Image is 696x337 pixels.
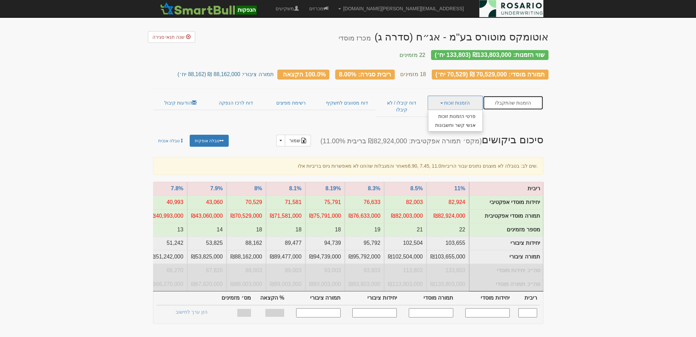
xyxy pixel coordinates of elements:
span: שנה תנאי סגירה [152,34,185,40]
td: סה״כ יחידות [148,264,187,277]
a: דוח לרכז הנפקה [208,96,263,110]
td: יחידות אפקטיבי [305,195,345,209]
h2: סיכום ביקושים [248,134,548,146]
td: תמורה ציבורי [266,250,305,264]
a: הזמנות שהתקבלו [483,96,543,110]
td: מספר מזמינים [227,223,266,237]
a: אנשי קשר וחשבונות [428,121,482,130]
a: 8.19% [325,185,341,191]
td: מספר מזמינים [384,223,427,237]
a: 7.9% [210,185,223,191]
div: שווי הזמנות: ₪133,803,000 (133,803 יח׳) [431,50,548,60]
td: מספר מזמינים [427,223,469,237]
div: תמורה מוסדי: 70,529,000 ₪ (70,529 יח׳) [432,70,548,80]
td: יחידות אפקטיבי [427,195,469,209]
td: סה״כ יחידות [345,264,384,277]
a: הזמנות זוכות [428,96,483,110]
a: 8.3% [368,185,380,191]
td: תמורה ציבורי [427,250,469,264]
td: יחידות מוסדי אפקטיבי [469,195,543,209]
span: 100.0% הקצאה [283,71,326,77]
td: יחידות אפקטיבי [266,195,305,209]
a: 8.1% [289,185,301,191]
td: יחידות ציבורי [148,236,187,250]
div: אוטומקס מוטורס בע"מ - אג״ח (סדרה ג) - הנפקה לציבור [338,31,548,43]
td: תמורה אפקטיבית [266,209,305,223]
td: סה״כ תמורה [427,277,469,291]
td: יחידות אפקטיבי [384,195,427,209]
td: סה״כ יחידות [266,264,305,277]
td: יחידות ציבורי [427,236,469,250]
td: תמורה מוסדי אפקטיבית [469,209,543,223]
td: מספר מזמינים [266,223,305,237]
div: 6.90, 7.45, 11.0 [408,163,441,169]
td: מספר מזמינים [469,223,543,237]
td: יחידות ציבורי [227,236,266,250]
a: 8% [254,185,262,191]
td: מספר מזמינים [345,223,384,237]
td: סה״כ יחידות מוסדי [469,264,543,278]
td: יחידות אפקטיבי [148,195,187,209]
a: פרטי הזמנות זוכות [428,112,482,121]
td: סה״כ יחידות [227,264,266,277]
small: 18 מזמינים [400,71,426,77]
small: מכרז מוסדי [338,34,371,42]
th: מס׳ מזמינים [214,291,253,305]
td: מספר מזמינים [187,223,227,237]
td: יחידות ציבורי [384,236,427,250]
td: תמורה אפקטיבית [345,209,384,223]
td: תמורה אפקטיבית [227,209,266,223]
td: יחידות ציבורי [469,237,543,250]
td: תמורה אפקטיבית [148,209,187,223]
th: ריבית [512,291,540,305]
th: תמורה ציבורי [287,291,343,305]
a: רשימת מפיצים [263,96,318,110]
td: תמורה ציבורי [148,250,187,264]
td: יחידות ציבורי [305,236,345,250]
a: 11% [454,185,465,191]
th: יחידות מוסדי [456,291,512,305]
td: יחידות אפקטיבי [227,195,266,209]
div: ריבית סגירה: 8.00% [335,70,395,80]
td: יחידות ציבורי [187,236,227,250]
a: טבלה אנכית [153,135,189,147]
td: ריבית [469,182,543,195]
td: סה״כ תמורה [345,277,384,291]
td: תמורה ציבורי [305,250,345,264]
td: יחידות אפקטיבי [187,195,227,209]
td: תמורה ציבורי [227,250,266,264]
td: תמורה אפקטיבית [427,209,469,223]
small: תמורה ציבורי: 88,162,000 ₪ (88,162 יח׳) [178,71,274,77]
a: דוח מסווגים לתשקיף [318,96,376,110]
td: מספר מזמינים [148,223,187,237]
a: דוח קיבלו / לא קיבלו [376,96,427,117]
a: 7.8% [171,185,183,191]
td: יחידות ציבורי [345,236,384,250]
td: יחידות אפקטיבי [345,195,384,209]
td: סה״כ תמורה [227,277,266,291]
img: excel-file-black.png [301,138,306,143]
td: סה״כ יחידות [187,264,227,277]
td: תמורה אפקטיבית [187,209,227,223]
td: תמורה ציבורי [345,250,384,264]
th: % הקצאה [254,291,287,305]
th: יחידות ציבורי [343,291,400,305]
td: סה״כ תמורה מוסדי [469,277,543,291]
td: תמורה ציבורי [384,250,427,264]
td: מספר מזמינים [305,223,345,237]
div: שים לב: בטבלה לא מוצגים נתונים עבור הריביות מאחר והמגבלות שהוזנו לא מאפשרות גיוס בריביות אלו. [153,157,543,175]
img: SmartBull Logo [158,2,259,15]
small: 22 מזמינים [400,52,425,58]
a: הודעות קיבול [153,96,208,110]
td: סה״כ יחידות [305,264,345,277]
a: טבלה אופקית [190,135,229,147]
td: סה״כ תמורה [187,277,227,291]
td: סה״כ תמורה [266,277,305,291]
td: תמורה ציבורי [469,250,543,264]
td: סה״כ תמורה [148,277,187,291]
td: תמורה אפקטיבית [305,209,345,223]
small: (מקס׳ תמורה אפקטיבית: ₪82,924,000 בריבית 11.00%) [320,137,482,145]
a: שמור [285,135,311,146]
td: תמורה אפקטיבית [384,209,427,223]
td: סה״כ תמורה [384,277,427,291]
